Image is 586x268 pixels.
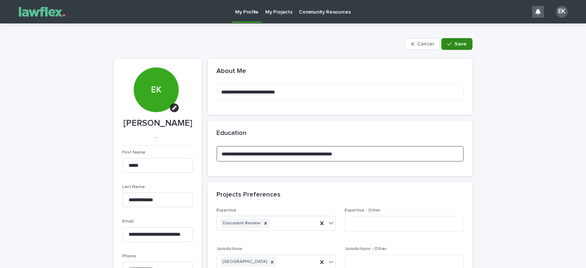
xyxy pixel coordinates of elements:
[220,219,262,228] div: Document Review
[417,41,434,47] span: Cancel
[441,38,472,50] button: Save
[122,185,145,189] span: Last Name
[455,41,467,47] span: Save
[122,150,145,155] span: First Name
[345,208,381,213] span: Expertise - Other
[122,135,190,141] p: -
[216,129,246,137] h2: Education
[122,254,136,258] span: Phone
[345,247,387,251] span: Jurisdictions - Other
[220,257,268,267] div: [GEOGRAPHIC_DATA]
[216,67,246,76] h2: About Me
[405,38,440,50] button: Cancel
[216,247,242,251] span: Jurisdictions
[122,219,134,224] span: Email
[216,191,281,199] h2: Projects Preferences
[556,6,568,18] div: EK
[216,208,236,213] span: Expertise
[122,118,193,129] p: [PERSON_NAME]
[134,40,178,95] div: EK
[15,4,70,19] img: Gnvw4qrBSHOAfo8VMhG6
